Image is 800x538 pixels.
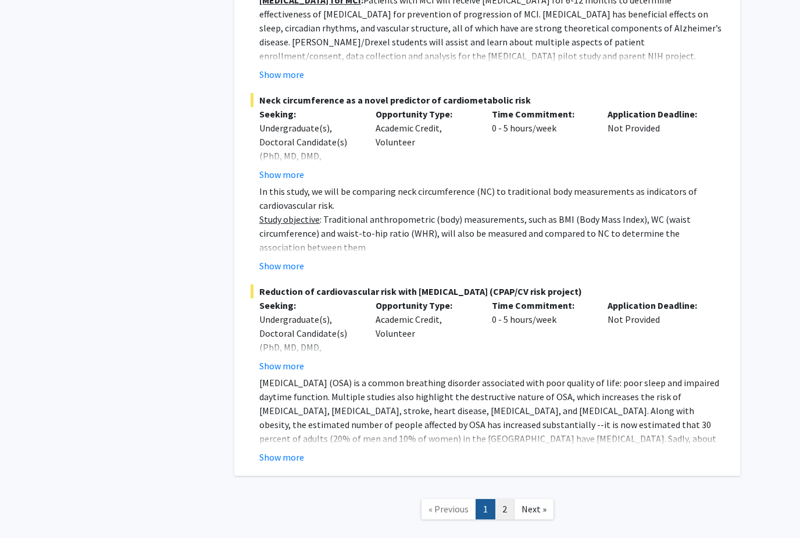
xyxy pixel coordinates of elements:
[476,499,495,519] a: 1
[251,284,724,298] span: Reduction of cardiovascular risk with [MEDICAL_DATA] (CPAP/CV risk project)
[259,67,304,81] button: Show more
[259,450,304,464] button: Show more
[608,298,706,312] p: Application Deadline:
[259,107,358,121] p: Seeking:
[492,107,591,121] p: Time Commitment:
[251,93,724,107] span: Neck circumference as a novel predictor of cardiometabolic risk
[492,298,591,312] p: Time Commitment:
[259,213,320,225] u: Study objective
[428,503,469,515] span: « Previous
[376,298,474,312] p: Opportunity Type:
[495,499,515,519] a: 2
[421,499,476,519] a: Previous Page
[483,107,599,181] div: 0 - 5 hours/week
[259,212,724,254] p: : Traditional anthropometric (body) measurements, such as BMI (Body Mass Index), WC (waist circum...
[514,499,554,519] a: Next
[259,259,304,273] button: Show more
[367,298,483,373] div: Academic Credit, Volunteer
[599,107,715,181] div: Not Provided
[234,487,740,535] nav: Page navigation
[259,312,358,368] div: Undergraduate(s), Doctoral Candidate(s) (PhD, MD, DMD, PharmD, etc.)
[483,298,599,373] div: 0 - 5 hours/week
[259,359,304,373] button: Show more
[9,486,49,529] iframe: Chat
[259,376,724,459] p: [MEDICAL_DATA] (OSA) is a common breathing disorder associated with poor quality of life: poor sl...
[259,184,724,212] p: In this study, we will be comparing neck circumference (NC) to traditional body measurements as i...
[522,503,547,515] span: Next »
[259,298,358,312] p: Seeking:
[599,298,715,373] div: Not Provided
[259,121,358,177] div: Undergraduate(s), Doctoral Candidate(s) (PhD, MD, DMD, PharmD, etc.)
[608,107,706,121] p: Application Deadline:
[259,168,304,181] button: Show more
[376,107,474,121] p: Opportunity Type:
[367,107,483,181] div: Academic Credit, Volunteer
